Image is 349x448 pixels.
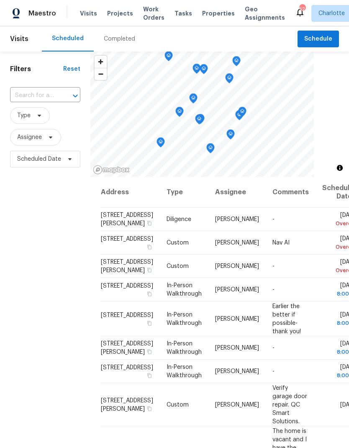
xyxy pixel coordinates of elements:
span: [STREET_ADDRESS][PERSON_NAME] [101,341,153,355]
div: Map marker [164,51,173,64]
button: Copy Address [146,290,153,298]
span: [PERSON_NAME] [215,287,259,293]
span: Projects [107,9,133,18]
div: Map marker [192,64,201,77]
th: Address [100,177,160,208]
button: Copy Address [146,319,153,327]
span: Geo Assignments [245,5,285,22]
div: Map marker [200,64,208,77]
div: Map marker [175,107,184,120]
div: Map marker [235,110,244,123]
span: Type [17,111,31,120]
span: Custom [167,263,189,269]
span: [STREET_ADDRESS] [101,283,153,289]
input: Search for an address... [10,89,57,102]
span: In-Person Walkthrough [167,312,202,326]
span: Schedule [304,34,332,44]
span: - [272,263,275,269]
span: Scheduled Date [17,155,61,163]
span: [STREET_ADDRESS] [101,365,153,371]
div: Map marker [157,137,165,150]
button: Copy Address [146,348,153,355]
div: Reset [63,65,80,73]
span: Nav AI [272,240,290,246]
span: [PERSON_NAME] [215,263,259,269]
button: Schedule [298,31,339,48]
button: Copy Address [146,404,153,412]
span: [STREET_ADDRESS][PERSON_NAME] [101,397,153,412]
button: Copy Address [146,372,153,379]
span: Assignee [17,133,42,142]
span: [STREET_ADDRESS] [101,236,153,242]
span: [PERSON_NAME] [215,402,259,407]
span: [PERSON_NAME] [215,240,259,246]
button: Zoom in [95,56,107,68]
span: Verify garage door repair. QC Smart Solutions. [272,385,307,424]
span: [PERSON_NAME] [215,316,259,322]
div: Map marker [225,73,234,86]
button: Toggle attribution [335,163,345,173]
th: Comments [266,177,316,208]
button: Copy Address [146,219,153,227]
div: Completed [104,35,135,43]
span: [STREET_ADDRESS][PERSON_NAME] [101,212,153,227]
span: Charlotte [318,9,345,18]
div: Scheduled [52,34,84,43]
span: Maestro [28,9,56,18]
div: 52 [299,5,305,13]
th: Assignee [208,177,266,208]
div: Map marker [189,93,198,106]
span: Work Orders [143,5,164,22]
span: - [272,368,275,374]
span: In-Person Walkthrough [167,283,202,297]
button: Copy Address [146,243,153,251]
button: Open [69,90,81,102]
div: Map marker [232,56,241,69]
span: [STREET_ADDRESS] [101,312,153,318]
span: Diligence [167,216,191,222]
span: Tasks [174,10,192,16]
h1: Filters [10,65,63,73]
span: - [272,287,275,293]
div: Map marker [226,129,235,142]
span: Toggle attribution [337,163,342,173]
div: Map marker [196,114,205,127]
span: Properties [202,9,235,18]
span: Custom [167,240,189,246]
th: Type [160,177,208,208]
span: [PERSON_NAME] [215,216,259,222]
span: - [272,345,275,351]
span: [STREET_ADDRESS][PERSON_NAME] [101,259,153,273]
span: Visits [80,9,97,18]
div: Map marker [206,143,215,156]
span: Custom [167,402,189,407]
span: Earlier the better if possible- thank you! [272,303,301,334]
a: Mapbox homepage [93,165,130,175]
span: In-Person Walkthrough [167,364,202,378]
canvas: Map [90,51,314,177]
button: Zoom out [95,68,107,80]
span: In-Person Walkthrough [167,341,202,355]
span: Visits [10,30,28,48]
div: Map marker [238,107,246,120]
span: [PERSON_NAME] [215,345,259,351]
div: Map marker [195,114,203,127]
button: Copy Address [146,266,153,274]
span: - [272,216,275,222]
span: [PERSON_NAME] [215,368,259,374]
